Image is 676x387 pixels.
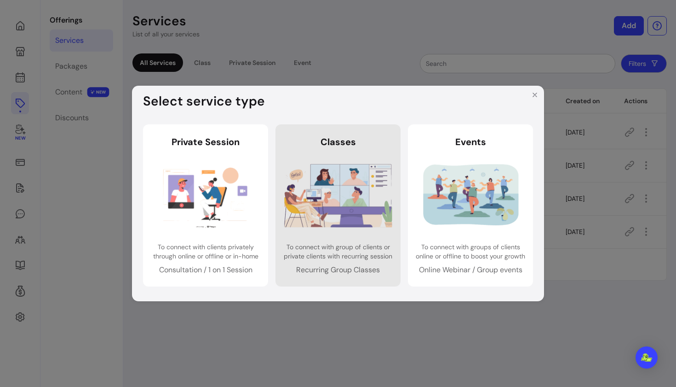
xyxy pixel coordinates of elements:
[132,86,544,117] header: Select service type
[417,159,525,231] img: Events
[636,346,658,369] div: Open Intercom Messenger
[415,242,526,261] p: To connect with groups of clients online or offline to boost your growth
[527,88,542,102] button: Close
[275,124,401,287] a: ClassesTo connect with group of clients or private clients with recurring sessionRecurring Group ...
[150,135,261,148] header: Private Session
[143,124,268,287] a: Private SessionTo connect with clients privately through online or offline or in-homeConsultation...
[415,135,526,148] header: Events
[284,159,392,231] img: Classes
[152,159,260,231] img: Private Session
[408,124,533,287] a: EventsTo connect with groups of clients online or offline to boost your growthOnline Webinar / Gr...
[150,264,261,276] p: Consultation / 1 on 1 Session
[283,264,393,276] p: Recurring Group Classes
[283,242,393,261] p: To connect with group of clients or private clients with recurring session
[150,242,261,261] p: To connect with clients privately through online or offline or in-home
[283,135,393,148] header: Classes
[415,264,526,276] p: Online Webinar / Group events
